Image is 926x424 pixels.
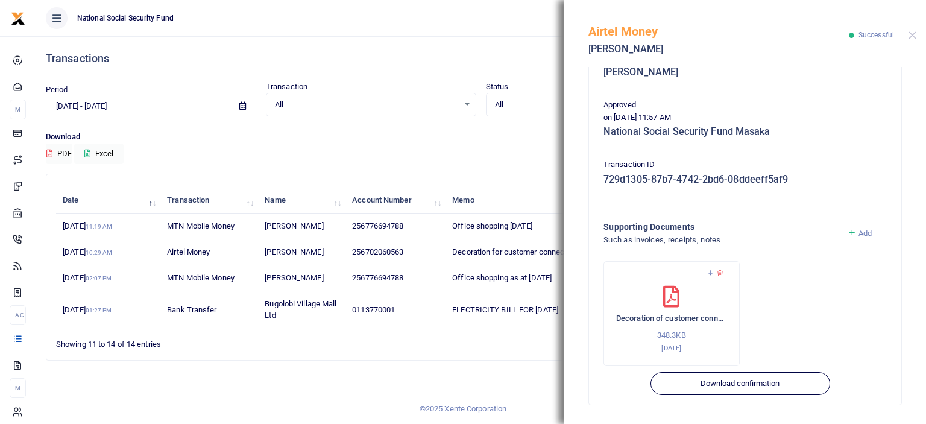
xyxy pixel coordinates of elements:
[661,344,681,352] small: [DATE]
[603,112,887,124] p: on [DATE] 11:57 AM
[72,13,178,24] span: National Social Security Fund
[10,100,26,119] li: M
[63,273,112,282] span: [DATE]
[588,24,849,39] h5: Airtel Money
[452,247,588,256] span: Decoration for customer connect week
[848,229,872,238] a: Add
[858,31,894,39] span: Successful
[167,273,235,282] span: MTN Mobile Money
[452,305,558,314] span: ELECTRICITY BILL FOR [DATE]
[258,188,345,214] th: Name: activate to sort column ascending
[603,174,887,186] h5: 729d1305-87b7-4742-2bd6-08ddeeff5af9
[452,221,532,230] span: Office shopping [DATE]
[74,144,124,164] button: Excel
[275,99,459,111] span: All
[603,159,887,171] p: Transaction ID
[160,188,258,214] th: Transaction: activate to sort column ascending
[603,261,740,366] div: Decoration of customer connect week sep 2025
[46,131,916,144] p: Download
[63,305,112,314] span: [DATE]
[909,31,916,39] button: Close
[650,372,830,395] button: Download confirmation
[86,307,112,314] small: 01:27 PM
[446,188,619,214] th: Memo: activate to sort column ascending
[495,99,679,111] span: All
[603,220,838,233] h4: Supporting Documents
[167,247,210,256] span: Airtel Money
[858,229,872,238] span: Add
[603,126,887,138] h5: National Social Security Fund Masaka
[486,81,509,93] label: Status
[10,305,26,325] li: Ac
[352,305,395,314] span: 0113770001
[265,273,323,282] span: [PERSON_NAME]
[603,233,838,247] h4: Such as invoices, receipts, notes
[616,329,727,342] p: 348.3KB
[46,144,72,164] button: PDF
[603,66,887,78] h5: [PERSON_NAME]
[452,273,552,282] span: Office shopping as at [DATE]
[86,223,113,230] small: 11:19 AM
[86,249,113,256] small: 10:29 AM
[616,314,727,323] h6: Decoration of customer connect week [DATE]
[265,221,323,230] span: [PERSON_NAME]
[63,247,112,256] span: [DATE]
[352,247,403,256] span: 256702060563
[265,299,336,320] span: Bugolobi Village Mall Ltd
[56,188,160,214] th: Date: activate to sort column descending
[46,52,916,65] h4: Transactions
[56,332,406,350] div: Showing 11 to 14 of 14 entries
[46,96,230,116] input: select period
[63,221,112,230] span: [DATE]
[11,11,25,26] img: logo-small
[11,13,25,22] a: logo-small logo-large logo-large
[10,378,26,398] li: M
[167,221,235,230] span: MTN Mobile Money
[265,247,323,256] span: [PERSON_NAME]
[352,273,403,282] span: 256776694788
[46,84,68,96] label: Period
[86,275,112,282] small: 02:07 PM
[345,188,446,214] th: Account Number: activate to sort column ascending
[266,81,307,93] label: Transaction
[352,221,403,230] span: 256776694788
[603,99,887,112] p: Approved
[588,43,849,55] h5: [PERSON_NAME]
[167,305,216,314] span: Bank Transfer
